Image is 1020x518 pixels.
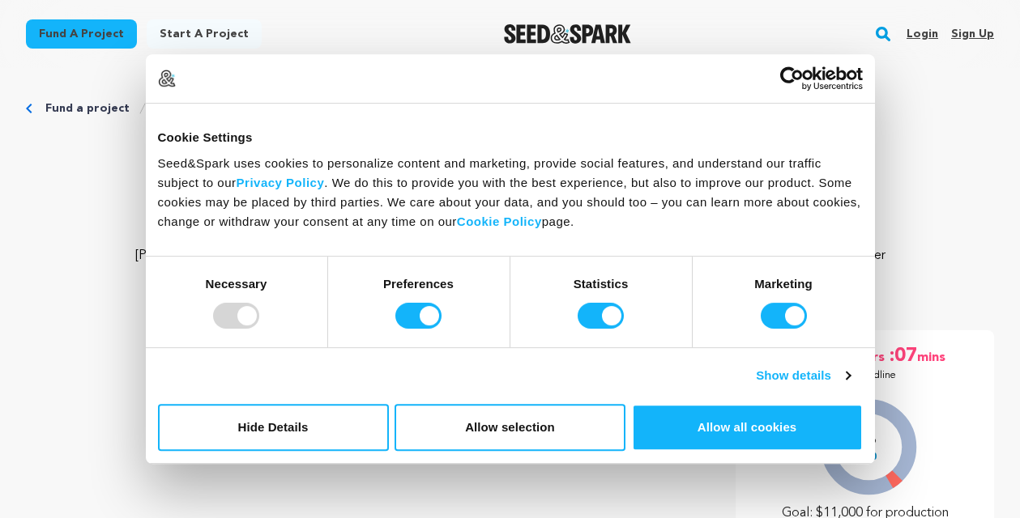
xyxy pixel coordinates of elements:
div: Seed&Spark uses cookies to personalize content and marketing, provide social features, and unders... [158,154,863,231]
a: Privacy Policy [237,176,325,189]
p: [US_STATE][GEOGRAPHIC_DATA], [US_STATE] | Film Short [26,194,994,214]
a: Login [907,21,938,47]
div: Cookie Settings [158,128,863,147]
p: Thriller, Drama [26,214,994,233]
img: logo [158,70,176,87]
a: Sign up [951,21,994,47]
a: Show details [756,366,850,385]
span: :07 [888,343,917,369]
a: Seed&Spark Homepage [504,24,631,44]
span: hrs [865,343,888,369]
a: Cookie Policy [457,214,542,228]
a: Start a project [147,19,262,49]
p: [PERSON_NAME], a quiet, intelligent boy, frequents the home of [PERSON_NAME], a [DEMOGRAPHIC_DATA... [123,246,898,304]
p: MOTHER [26,142,994,181]
strong: Marketing [754,277,813,291]
strong: Statistics [574,277,629,291]
button: Allow selection [395,404,625,451]
button: Hide Details [158,404,389,451]
a: Fund a project [45,100,130,117]
button: Allow all cookies [632,404,863,451]
strong: Preferences [383,277,454,291]
img: Seed&Spark Logo Dark Mode [504,24,631,44]
div: Breadcrumb [26,100,994,117]
a: Usercentrics Cookiebot - opens in a new window [721,66,863,91]
strong: Necessary [206,277,267,291]
a: Fund a project [26,19,137,49]
span: mins [917,343,949,369]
